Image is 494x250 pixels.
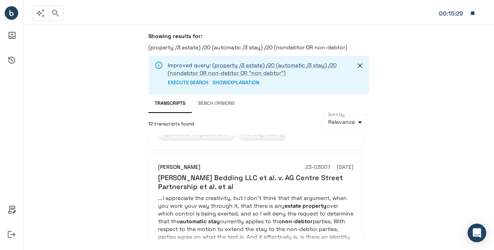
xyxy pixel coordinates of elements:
[323,115,367,130] div: Relevance
[208,218,220,225] em: stay
[354,60,366,71] button: Close
[285,202,301,209] em: estate
[168,77,209,89] button: EXECUTE SEARCH
[148,94,192,113] button: Transcripts
[439,9,466,19] div: Matter: 446137.000001
[242,131,283,137] span: First Day Hearing
[468,224,486,242] div: Open Intercom Messenger
[168,62,337,76] a: (property /3 estate) /20 (automatic /3 stay) /20 (nondebtor OR non-debtor OR "non debtor")
[163,131,283,137] span: Approval Of Proposed Co-counsel To The Debtors
[148,43,369,51] p: (property /3 estate) /20 (automatic /3 stay) /20 (nondebtor OR non-debtor)
[212,77,259,89] button: SHOWEXPLANATION
[282,218,313,225] em: non-debtor
[158,163,200,172] h6: [PERSON_NAME]
[148,33,369,40] h6: Showing results for:
[305,163,330,172] h6: 23-03007
[158,173,353,191] h6: [PERSON_NAME] Bedding LLC et al. v. AG Centre Street Partnership et al. et al
[435,5,479,21] button: Matter: 446137.000001
[168,61,348,77] p: Improved query:
[148,120,194,128] span: 12 transcripts found
[328,111,345,118] label: Sort by
[337,163,353,172] h6: [DATE]
[303,202,327,209] em: property
[192,94,241,113] button: Bench Opinions
[180,218,207,225] em: automatic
